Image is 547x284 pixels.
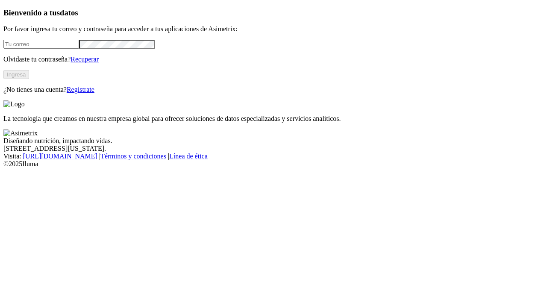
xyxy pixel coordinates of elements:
[3,25,544,33] p: Por favor ingresa tu correo y contraseña para acceder a tus aplicaciones de Asimetrix:
[60,8,78,17] span: datos
[67,86,94,93] a: Regístrate
[23,152,97,160] a: [URL][DOMAIN_NAME]
[3,129,38,137] img: Asimetrix
[3,8,544,18] h3: Bienvenido a tus
[3,160,544,168] div: © 2025 Iluma
[100,152,166,160] a: Términos y condiciones
[169,152,208,160] a: Línea de ética
[3,115,544,123] p: La tecnología que creamos en nuestra empresa global para ofrecer soluciones de datos especializad...
[3,145,544,152] div: [STREET_ADDRESS][US_STATE].
[3,56,544,63] p: Olvidaste tu contraseña?
[3,137,544,145] div: Diseñando nutrición, impactando vidas.
[3,70,29,79] button: Ingresa
[3,40,79,49] input: Tu correo
[3,100,25,108] img: Logo
[71,56,99,63] a: Recuperar
[3,86,544,94] p: ¿No tienes una cuenta?
[3,152,544,160] div: Visita : | |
